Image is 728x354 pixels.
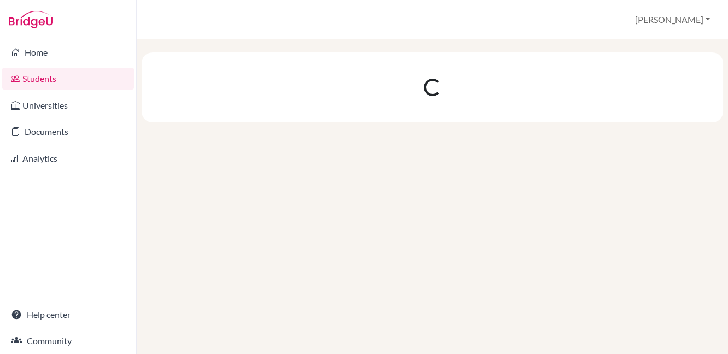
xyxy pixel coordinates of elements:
a: Home [2,42,134,63]
a: Help center [2,304,134,326]
a: Documents [2,121,134,143]
a: Analytics [2,147,134,169]
a: Universities [2,95,134,116]
img: Bridge-U [9,11,53,28]
a: Community [2,330,134,352]
a: Students [2,68,134,90]
button: [PERSON_NAME] [630,9,715,30]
